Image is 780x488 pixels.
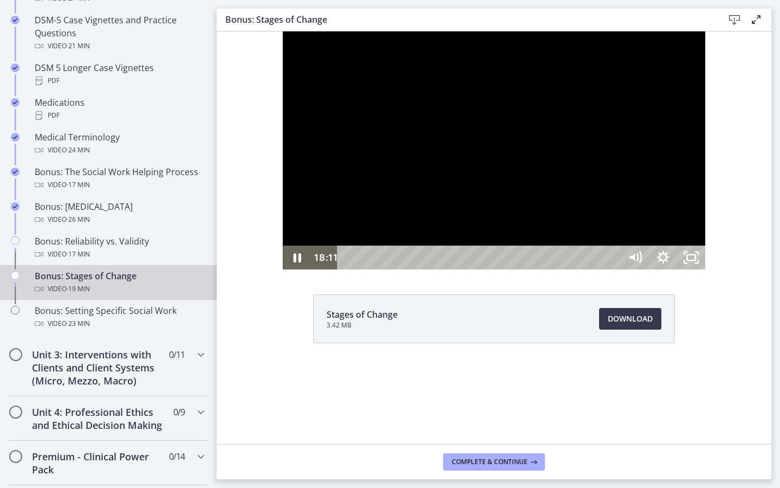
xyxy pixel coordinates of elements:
[67,178,90,191] span: · 17 min
[35,61,204,87] div: DSM 5 Longer Case Vignettes
[35,200,204,226] div: Bonus: [MEDICAL_DATA]
[432,214,460,238] button: Show settings menu
[35,109,204,122] div: PDF
[67,282,90,296] span: · 19 min
[35,144,204,157] div: Video
[11,168,19,176] i: Completed
[35,165,204,191] div: Bonus: The Social Work Helping Process
[35,304,204,330] div: Bonus: Setting Specific Social Work
[35,74,204,87] div: PDF
[32,406,164,432] h2: Unit 4: Professional Ethics and Ethical Decision Making
[11,63,19,72] i: Completed
[35,317,204,330] div: Video
[35,178,204,191] div: Video
[443,453,545,471] button: Complete & continue
[599,308,661,330] a: Download
[35,269,204,296] div: Bonus: Stages of Change
[327,321,398,330] span: 3.42 MB
[35,14,204,53] div: DSM-5 Case Vignettes and Practice Questions
[11,98,19,107] i: Completed
[67,40,90,53] span: · 21 min
[169,348,185,361] span: 0 / 11
[67,144,90,157] span: · 24 min
[35,235,204,261] div: Bonus: Reliability vs. Validity
[35,282,204,296] div: Video
[32,348,164,387] h2: Unit 3: Interventions with Clients and Client Systems (Micro, Mezzo, Macro)
[11,202,19,211] i: Completed
[67,317,90,330] span: · 23 min
[173,406,185,419] span: 0 / 9
[11,133,19,142] i: Completed
[11,16,19,24] i: Completed
[67,213,90,226] span: · 26 min
[35,96,204,122] div: Medications
[35,248,204,261] div: Video
[35,40,204,53] div: Video
[169,450,185,463] span: 0 / 14
[225,13,706,26] h3: Bonus: Stages of Change
[608,312,653,325] span: Download
[35,131,204,157] div: Medical Terminology
[460,214,489,238] button: Unfullscreen
[32,450,164,476] h2: Premium - Clinical Power Pack
[327,308,398,321] span: Stages of Change
[452,458,528,466] span: Complete & continue
[67,248,90,261] span: · 17 min
[404,214,432,238] button: Mute
[35,213,204,226] div: Video
[217,31,771,269] iframe: Video Lesson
